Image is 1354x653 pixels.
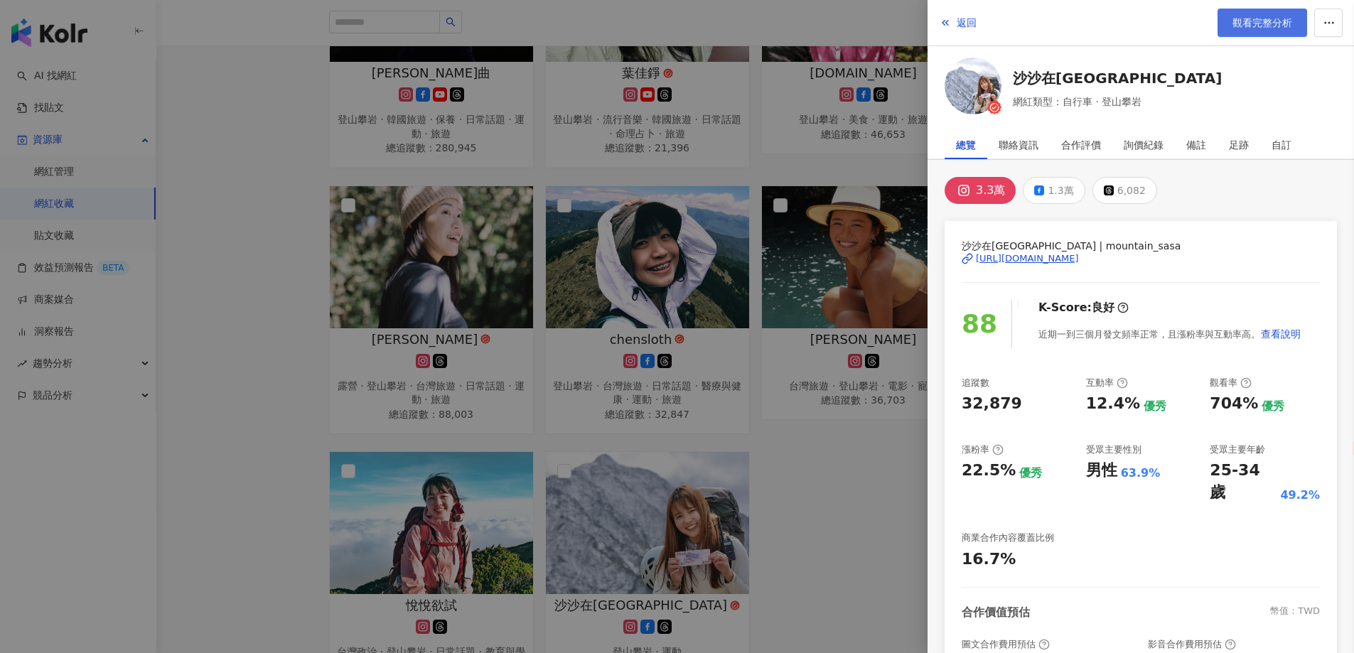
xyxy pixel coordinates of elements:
div: 63.9% [1121,465,1161,481]
div: 受眾主要年齡 [1210,443,1265,456]
div: 總覽 [956,131,976,159]
div: 88 [962,304,997,345]
div: 32,879 [962,393,1022,415]
button: 3.3萬 [945,177,1016,204]
span: 觀看完整分析 [1232,17,1292,28]
div: 優秀 [1144,399,1166,414]
div: 25-34 歲 [1210,460,1277,504]
div: 受眾主要性別 [1086,443,1141,456]
div: 49.2% [1280,487,1320,503]
div: 12.4% [1086,393,1140,415]
div: 聯絡資訊 [999,131,1038,159]
div: 追蹤數 [962,377,989,389]
a: 沙沙在[GEOGRAPHIC_DATA] [1013,68,1222,88]
img: KOL Avatar [945,58,1001,114]
div: 704% [1210,393,1258,415]
div: 詢價紀錄 [1124,131,1164,159]
div: 圖文合作費用預估 [962,638,1050,651]
button: 查看說明 [1260,320,1301,348]
div: 優秀 [1019,465,1042,481]
a: [URL][DOMAIN_NAME] [962,252,1320,265]
div: 幣值：TWD [1270,605,1320,620]
div: 優秀 [1262,399,1284,414]
a: KOL Avatar [945,58,1001,119]
div: [URL][DOMAIN_NAME] [976,252,1079,265]
div: 3.3萬 [976,180,1005,200]
span: 返回 [957,17,977,28]
div: 合作價值預估 [962,605,1030,620]
div: 近期一到三個月發文頻率正常，且漲粉率與互動率高。 [1038,320,1301,348]
div: 男性 [1086,460,1117,482]
div: 1.3萬 [1048,180,1073,200]
div: 漲粉率 [962,443,1004,456]
a: 觀看完整分析 [1218,9,1307,37]
div: 6,082 [1117,180,1146,200]
div: 商業合作內容覆蓋比例 [962,531,1054,544]
span: 沙沙在[GEOGRAPHIC_DATA] | mountain_sasa [962,238,1320,254]
span: 查看說明 [1261,328,1301,340]
div: K-Score : [1038,300,1129,315]
span: 網紅類型：自行車 · 登山攀岩 [1013,94,1222,109]
div: 16.7% [962,549,1016,571]
div: 互動率 [1086,377,1128,389]
button: 返回 [939,9,977,37]
div: 22.5% [962,460,1016,482]
button: 6,082 [1092,177,1157,204]
div: 觀看率 [1210,377,1252,389]
div: 足跡 [1229,131,1249,159]
div: 自訂 [1272,131,1291,159]
button: 1.3萬 [1023,177,1085,204]
div: 影音合作費用預估 [1148,638,1236,651]
div: 良好 [1092,300,1114,315]
div: 備註 [1186,131,1206,159]
div: 合作評價 [1061,131,1101,159]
